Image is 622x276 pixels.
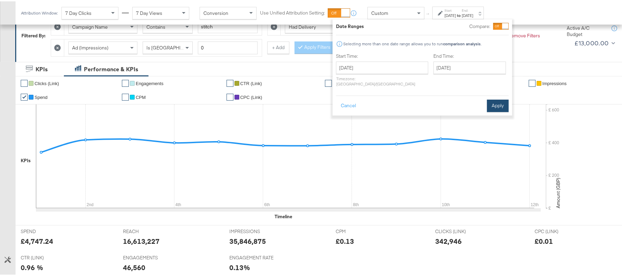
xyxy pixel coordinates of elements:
span: CTR (Link) [240,80,262,85]
div: Filtered By: [21,31,46,38]
button: + Add [267,40,289,53]
div: Selecting more than one date range allows you to run . [343,40,482,45]
button: £13,000.00 [572,36,617,47]
a: ✔ [227,92,233,99]
button: Apply [487,98,509,111]
strong: to [456,11,462,17]
span: Contains [146,22,165,29]
label: Start Time: [336,52,428,58]
label: Compare: [469,22,490,28]
span: Had Delivery [289,22,316,29]
div: £0.01 [535,235,553,245]
span: 7 Day Clicks [65,9,92,15]
div: 0.13% [229,261,250,271]
div: 0.96 % [21,261,43,271]
div: 342,946 [435,235,462,245]
span: Custom [371,9,388,15]
strong: comparison analysis [443,40,481,45]
div: 35,846,875 [229,235,266,245]
div: £4,747.24 [21,235,53,245]
div: [DATE] [462,11,473,17]
span: CTR (LINK) [21,253,73,260]
div: KPIs [36,64,48,72]
div: Active A/C Budget [567,24,605,36]
a: ✔ [122,79,129,85]
input: Enter a number [198,40,258,53]
button: Cancel [336,98,361,111]
span: Conversion [203,9,228,15]
span: Campaign Name [72,22,108,29]
span: Ad (Impressions) [72,43,108,49]
a: ✔ [325,79,332,85]
div: KPIs [21,156,31,163]
span: REACH [123,227,175,233]
label: End: [462,7,473,11]
a: ✔ [122,92,129,99]
span: ENGAGEMENTS [123,253,175,260]
label: Start: [444,7,456,11]
span: Is [GEOGRAPHIC_DATA] [146,43,199,49]
div: Date Ranges [336,22,364,28]
div: 46,560 [123,261,145,271]
a: ✔ [529,79,536,85]
div: £13,000.00 [574,37,609,47]
span: ↑ [425,12,432,14]
span: Clicks (Link) [35,80,59,85]
span: IMPRESSIONS [229,227,281,233]
a: ✔ [21,79,28,85]
span: CPC (Link) [240,93,262,99]
span: ENGAGEMENT RATE [229,253,281,260]
div: [DATE] [444,11,456,17]
div: Attribution Window: [21,9,58,14]
p: Timezone: [GEOGRAPHIC_DATA]/[GEOGRAPHIC_DATA] [336,75,428,85]
div: 16,613,227 [123,235,160,245]
span: Engagements [136,80,163,85]
div: Timeline [275,212,292,219]
span: CPC (LINK) [535,227,586,233]
span: SPEND [21,227,73,233]
a: ✔ [21,92,28,99]
label: End Time: [433,52,509,58]
span: CPM [136,93,146,99]
span: Spend [35,93,48,99]
div: £0.13 [336,235,354,245]
span: 7 Day Views [136,9,162,15]
button: Remove Filters [503,31,540,38]
span: CPM [336,227,387,233]
div: Performance & KPIs [84,64,138,72]
text: Amount (GBP) [555,176,561,207]
label: Use Unified Attribution Setting: [260,8,325,15]
a: ✔ [227,79,233,85]
span: Impressions [543,80,567,85]
span: CLICKS (LINK) [435,227,487,233]
input: Enter a search term [198,19,258,32]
